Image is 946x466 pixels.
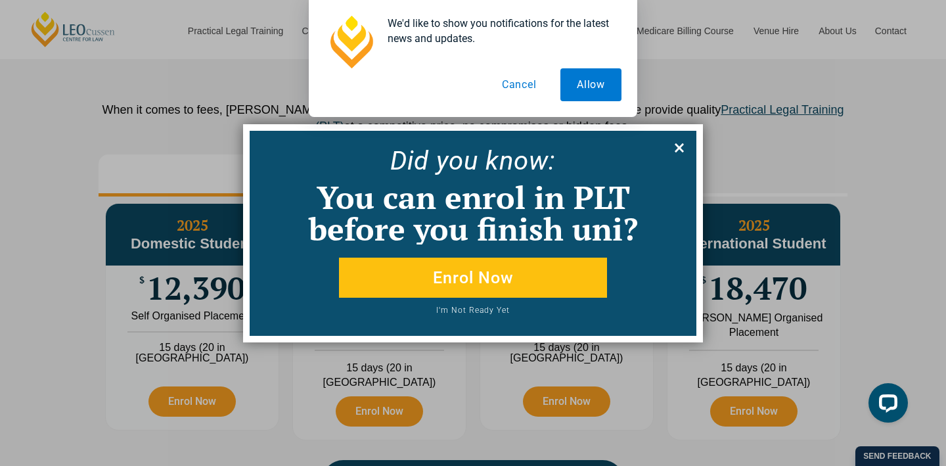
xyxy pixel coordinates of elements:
iframe: LiveChat chat widget [858,378,913,433]
span: You can enrol in PLT before you finish uni? [309,176,638,250]
button: Cancel [485,68,553,101]
span: u know: [464,145,556,176]
button: Enrol Now [339,258,607,298]
button: Allow [560,68,621,101]
span: Did yo [390,145,464,176]
button: I'm Not Ready Yet [294,306,652,323]
div: We'd like to show you notifications for the latest news and updates. [377,16,621,46]
img: notification icon [325,16,377,68]
button: Close [669,137,690,158]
